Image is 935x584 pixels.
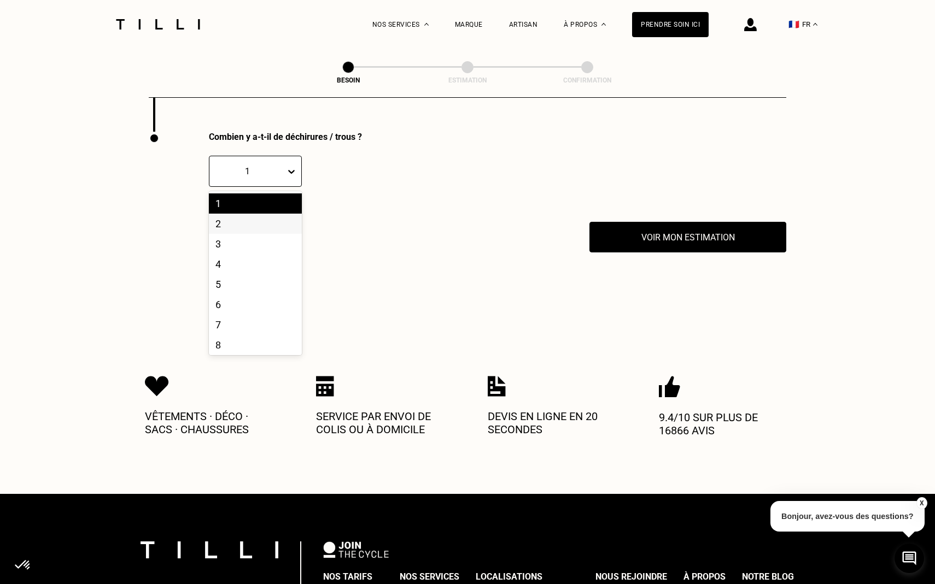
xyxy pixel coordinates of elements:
img: Logo du service de couturière Tilli [112,19,204,30]
img: Icon [488,376,506,397]
p: Vêtements · Déco · Sacs · Chaussures [145,410,276,436]
div: Estimation [413,76,522,84]
p: Service par envoi de colis ou à domicile [316,410,447,436]
div: Confirmation [533,76,642,84]
div: 1 [209,193,302,214]
div: 3 [209,234,302,254]
p: Devis en ligne en 20 secondes [488,410,619,436]
img: logo Tilli [141,541,278,558]
img: Menu déroulant à propos [601,23,606,26]
img: menu déroulant [813,23,817,26]
img: Icon [659,376,680,398]
img: logo Join The Cycle [323,541,389,558]
div: 4 [209,254,302,274]
p: Bonjour, avez-vous des questions? [770,501,925,532]
div: 1 [215,166,280,176]
a: Prendre soin ici [632,12,709,37]
img: Menu déroulant [424,23,429,26]
p: 9.4/10 sur plus de 16866 avis [659,411,790,437]
div: 7 [209,315,302,335]
a: Artisan [509,21,538,28]
div: Combien y a-t-il de déchirures / trous ? [209,132,634,142]
div: 2 [209,214,302,234]
div: 5 [209,274,302,294]
img: Icon [316,376,334,397]
img: icône connexion [744,18,757,31]
button: Voir mon estimation [589,222,786,252]
button: X [916,497,927,509]
div: 8 [209,335,302,355]
div: 6 [209,294,302,315]
span: 🇫🇷 [788,19,799,30]
div: Besoin [294,76,403,84]
img: Icon [145,376,169,397]
a: Marque [455,21,483,28]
